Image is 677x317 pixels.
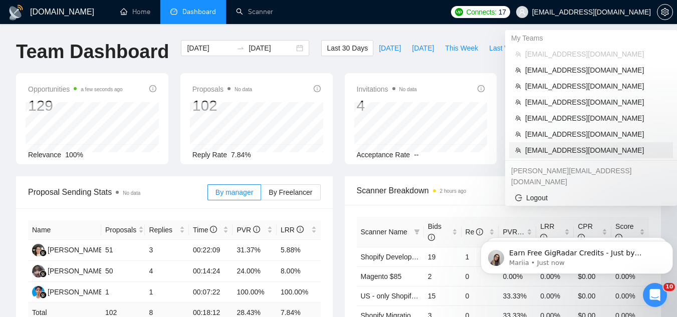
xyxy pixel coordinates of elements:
span: Relevance [28,151,61,159]
span: This Week [445,43,478,54]
span: [EMAIL_ADDRESS][DOMAIN_NAME] [525,49,667,60]
span: Dashboard [182,8,216,16]
a: NF[PERSON_NAME] Ayra [32,266,121,274]
a: US - only Shopify Development $60 [361,292,472,300]
span: [EMAIL_ADDRESS][DOMAIN_NAME] [525,113,667,124]
a: searchScanner [236,8,273,16]
td: 51 [101,240,145,261]
div: 102 [192,96,252,115]
span: [EMAIL_ADDRESS][DOMAIN_NAME] [525,81,667,92]
td: 100.00% [277,282,321,303]
span: Bids [428,222,441,241]
span: 17 [499,7,506,18]
a: Magento $85 [361,272,402,280]
td: 00:22:09 [189,240,233,261]
img: logo [8,5,24,21]
img: upwork-logo.png [455,8,463,16]
td: 100.00% [233,282,277,303]
span: info-circle [428,234,435,241]
span: Last 30 Days [327,43,368,54]
span: Acceptance Rate [357,151,410,159]
span: Scanner Breakdown [357,184,649,197]
span: Re [466,228,484,236]
span: Proposals [192,83,252,95]
span: No data [123,190,140,196]
span: By Freelancer [269,188,312,196]
td: 50 [101,261,145,282]
span: By manager [215,188,253,196]
span: [DATE] [379,43,401,54]
td: 0 [462,286,499,305]
td: 2 [424,266,462,286]
a: A[PERSON_NAME] [32,287,105,295]
button: [DATE] [406,40,439,56]
td: 00:14:24 [189,261,233,282]
img: gigradar-bm.png [40,270,47,277]
input: End date [249,43,294,54]
td: $0.00 [574,286,611,305]
div: [PERSON_NAME] [48,286,105,297]
img: gigradar-bm.png [40,249,47,256]
span: [EMAIL_ADDRESS][DOMAIN_NAME] [525,65,667,76]
span: [DATE] [412,43,434,54]
span: team [515,51,521,57]
iframe: Intercom live chat [643,283,667,307]
span: 100% [65,151,83,159]
button: This Week [439,40,484,56]
span: info-circle [297,226,304,233]
td: 19 [424,247,462,266]
span: info-circle [253,226,260,233]
th: Name [28,220,101,240]
span: Opportunities [28,83,123,95]
td: 33.33% [499,286,536,305]
div: 129 [28,96,123,115]
button: [DATE] [373,40,406,56]
span: info-circle [478,85,485,92]
span: PVR [237,226,260,234]
td: 0.00% [611,286,649,305]
span: team [515,83,521,89]
input: Start date [187,43,233,54]
td: 3 [145,240,189,261]
span: LRR [281,226,304,234]
time: a few seconds ago [81,87,122,92]
span: Proposal Sending Stats [28,186,207,198]
div: julia@socialbloom.io [505,163,677,190]
span: Replies [149,224,177,235]
span: to [237,44,245,52]
span: No data [399,87,417,92]
div: My Teams [505,30,677,46]
span: dashboard [170,8,177,15]
button: Last 30 Days [321,40,373,56]
span: team [515,99,521,105]
span: Proposals [105,224,136,235]
img: gigradar-bm.png [40,291,47,298]
div: 4 [357,96,417,115]
span: Scanner Name [361,228,407,236]
td: 00:07:22 [189,282,233,303]
span: Reply Rate [192,151,227,159]
span: [EMAIL_ADDRESS][DOMAIN_NAME] [525,145,667,156]
img: LA [32,244,45,256]
span: user [519,9,526,16]
a: homeHome [120,8,150,16]
img: NF [32,265,45,277]
td: 0.00% [536,286,574,305]
th: Replies [145,220,189,240]
td: 24.00% [233,261,277,282]
span: info-circle [149,85,156,92]
span: No data [235,87,252,92]
span: filter [412,224,422,239]
td: 1 [145,282,189,303]
span: team [515,67,521,73]
td: 5.88% [277,240,321,261]
a: Shopify Development $85 [361,253,441,261]
iframe: Intercom notifications message [477,220,677,290]
h1: Team Dashboard [16,40,169,64]
span: team [515,115,521,121]
span: Last Week [489,43,522,54]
